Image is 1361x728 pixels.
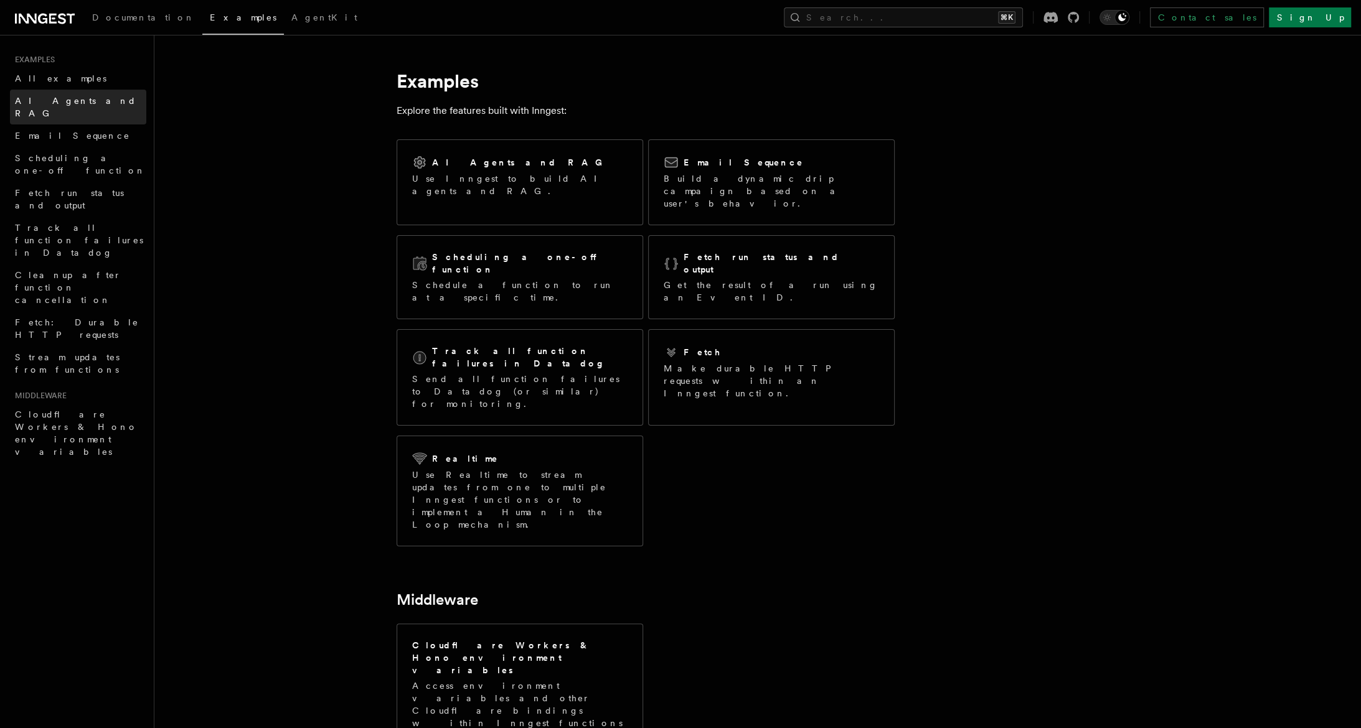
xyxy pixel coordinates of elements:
span: Fetch: Durable HTTP requests [15,317,139,340]
span: Track all function failures in Datadog [15,223,143,258]
h2: AI Agents and RAG [432,156,609,169]
a: Cloudflare Workers & Hono environment variables [10,403,146,463]
p: Explore the features built with Inngest: [397,102,895,119]
a: Fetch run status and outputGet the result of a run using an Event ID. [648,235,895,319]
a: Fetch: Durable HTTP requests [10,311,146,346]
a: Scheduling a one-off function [10,147,146,182]
a: Track all function failures in DatadogSend all function failures to Datadog (or similar) for moni... [397,329,643,426]
span: Fetch run status and output [15,188,124,210]
a: AI Agents and RAG [10,90,146,124]
a: AI Agents and RAGUse Inngest to build AI agents and RAG. [397,139,643,225]
h2: Email Sequence [684,156,804,169]
a: Contact sales [1150,7,1264,27]
a: AgentKit [284,4,365,34]
p: Use Realtime to stream updates from one to multiple Inngest functions or to implement a Human in ... [412,469,628,531]
a: Stream updates from functions [10,346,146,381]
kbd: ⌘K [998,11,1015,24]
a: Cleanup after function cancellation [10,264,146,311]
p: Build a dynamic drip campaign based on a user's behavior. [664,172,879,210]
a: Fetch run status and output [10,182,146,217]
a: Documentation [85,4,202,34]
p: Use Inngest to build AI agents and RAG. [412,172,628,197]
a: Track all function failures in Datadog [10,217,146,264]
p: Send all function failures to Datadog (or similar) for monitoring. [412,373,628,410]
p: Make durable HTTP requests within an Inngest function. [664,362,879,399]
span: Cloudflare Workers & Hono environment variables [15,409,138,457]
h2: Fetch [684,346,722,358]
a: Email SequenceBuild a dynamic drip campaign based on a user's behavior. [648,139,895,225]
span: Cleanup after function cancellation [15,270,121,305]
span: All examples [15,73,106,83]
span: AI Agents and RAG [15,96,136,118]
span: Examples [10,55,55,65]
a: Middleware [397,591,478,609]
span: Stream updates from functions [15,352,120,375]
a: RealtimeUse Realtime to stream updates from one to multiple Inngest functions or to implement a H... [397,436,643,546]
span: AgentKit [291,12,357,22]
a: Scheduling a one-off functionSchedule a function to run at a specific time. [397,235,643,319]
a: Examples [202,4,284,35]
p: Schedule a function to run at a specific time. [412,279,628,304]
h2: Realtime [432,452,499,465]
span: Middleware [10,391,67,401]
a: FetchMake durable HTTP requests within an Inngest function. [648,329,895,426]
h2: Cloudflare Workers & Hono environment variables [412,639,628,676]
button: Toggle dark mode [1100,10,1129,25]
a: All examples [10,67,146,90]
a: Email Sequence [10,124,146,147]
h2: Scheduling a one-off function [432,251,628,276]
span: Email Sequence [15,131,130,141]
h1: Examples [397,70,895,92]
span: Scheduling a one-off function [15,153,146,175]
h2: Fetch run status and output [684,251,879,276]
p: Get the result of a run using an Event ID. [664,279,879,304]
button: Search...⌘K [784,7,1023,27]
a: Sign Up [1269,7,1351,27]
span: Examples [210,12,276,22]
span: Documentation [92,12,195,22]
h2: Track all function failures in Datadog [432,345,628,370]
